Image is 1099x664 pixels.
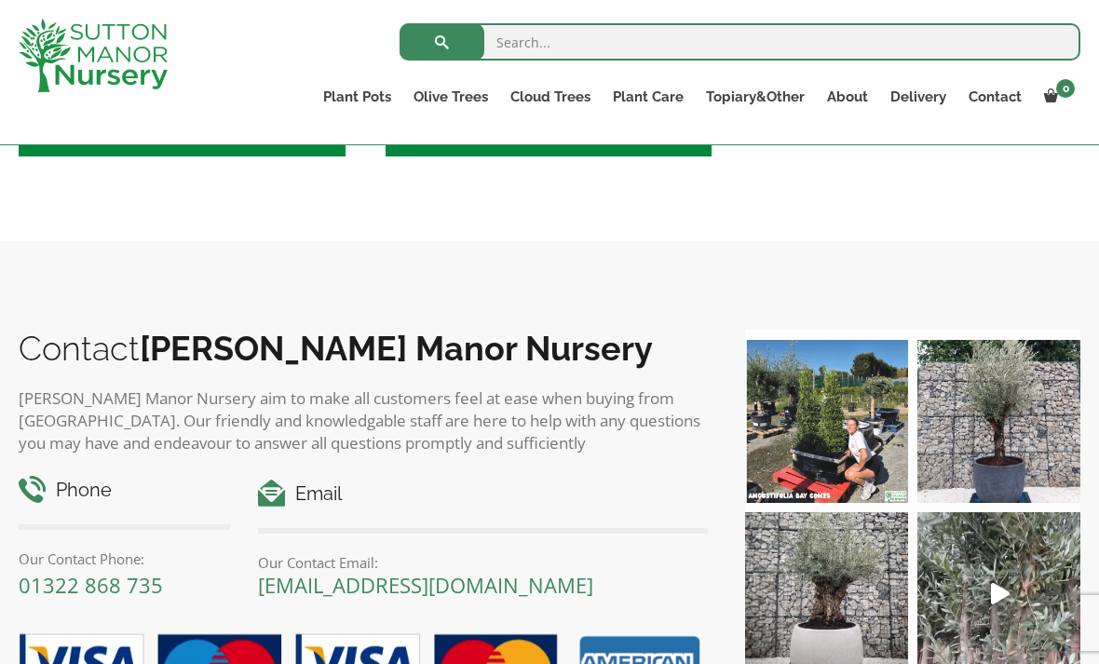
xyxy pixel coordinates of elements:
p: Our Contact Email: [258,551,708,574]
a: Plant Care [602,84,695,110]
p: [PERSON_NAME] Manor Nursery aim to make all customers feel at ease when buying from [GEOGRAPHIC_D... [19,387,708,454]
h4: Email [258,480,708,508]
img: A beautiful multi-stem Spanish Olive tree potted in our luxurious fibre clay pots 😍😍 [917,340,1080,503]
a: Olive Trees [402,84,499,110]
a: [EMAIL_ADDRESS][DOMAIN_NAME] [258,571,593,599]
img: logo [19,19,168,92]
a: 01322 868 735 [19,571,163,599]
h4: Phone [19,476,230,505]
p: Our Contact Phone: [19,548,230,570]
b: [PERSON_NAME] Manor Nursery [140,329,653,368]
a: Contact [957,84,1033,110]
img: Our elegant & picturesque Angustifolia Cones are an exquisite addition to your Bay Tree collectio... [745,340,908,503]
span: 0 [1056,79,1075,98]
a: About [816,84,879,110]
a: 0 [1033,84,1080,110]
h2: Contact [19,329,708,368]
a: Plant Pots [312,84,402,110]
a: Cloud Trees [499,84,602,110]
a: Delivery [879,84,957,110]
input: Search... [400,23,1080,61]
a: Topiary&Other [695,84,816,110]
svg: Play [991,583,1010,604]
